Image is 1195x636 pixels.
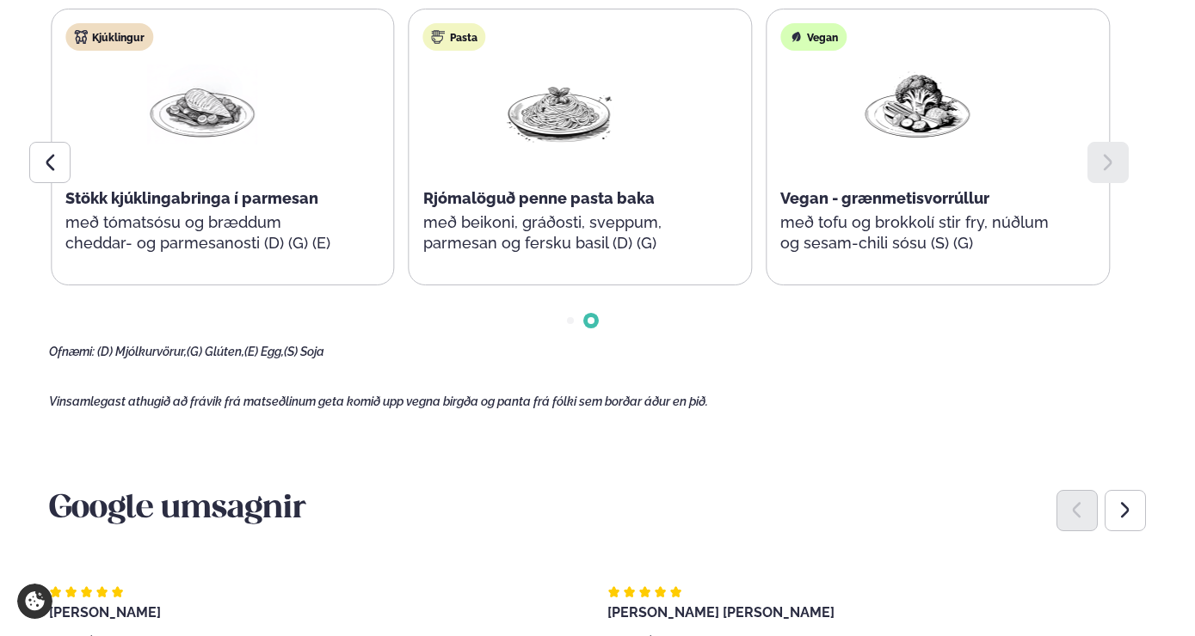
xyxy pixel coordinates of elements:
[588,317,594,324] span: Go to slide 2
[780,212,1054,254] p: með tofu og brokkolí stir fry, núðlum og sesam-chili sósu (S) (G)
[97,345,187,358] span: (D) Mjólkurvörur,
[607,606,1146,620] div: [PERSON_NAME] [PERSON_NAME]
[49,606,588,620] div: [PERSON_NAME]
[74,30,88,44] img: chicken.svg
[187,345,244,358] span: (G) Glúten,
[423,189,655,207] span: Rjómalöguð penne pasta baka
[49,345,95,358] span: Ofnæmi:
[1105,490,1146,531] div: Next slide
[65,23,153,51] div: Kjúklingur
[1056,490,1098,531] div: Previous slide
[284,345,324,358] span: (S) Soja
[65,189,318,207] span: Stökk kjúklingabringa í parmesan
[862,64,972,144] img: Vegan.png
[244,345,284,358] span: (E) Egg,
[17,584,52,619] a: Cookie settings
[567,317,574,324] span: Go to slide 1
[780,23,847,51] div: Vegan
[789,30,803,44] img: Vegan.svg
[49,394,708,408] span: Vinsamlegast athugið að frávik frá matseðlinum geta komið upp vegna birgða og panta frá fólki sem...
[65,212,339,254] p: með tómatsósu og bræddum cheddar- og parmesanosti (D) (G) (E)
[147,64,257,144] img: Chicken-breast.png
[423,212,697,254] p: með beikoni, gráðosti, sveppum, parmesan og fersku basil (D) (G)
[49,489,1146,530] h3: Google umsagnir
[505,64,615,144] img: Spagetti.png
[423,23,486,51] div: Pasta
[432,30,446,44] img: pasta.svg
[780,189,989,207] span: Vegan - grænmetisvorrúllur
